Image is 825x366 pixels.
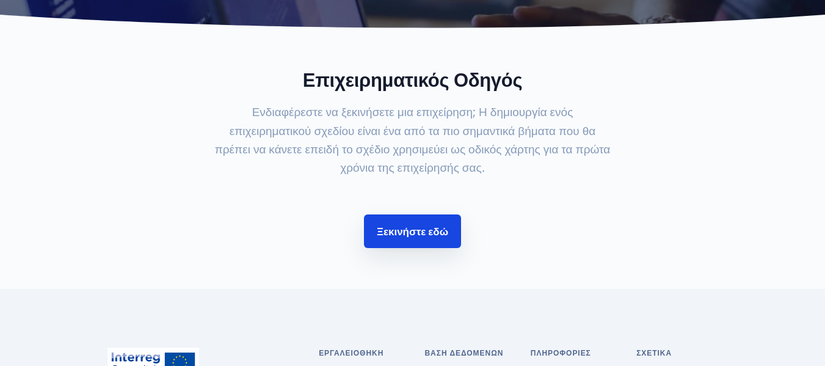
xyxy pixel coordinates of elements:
h2: Επιχειρηματικός Οδηγός [213,67,612,93]
h6: Βάση Δεδομένων [424,348,506,359]
h6: Πληροφορίες [531,348,612,359]
a: Ξεκινήστε εδώ [364,214,461,248]
h6: Εργαλειοθήκη [319,348,400,359]
h6: Σχετικά [636,348,718,359]
p: Ενδιαφέρεστε να ξεκινήσετε μια επιχείρηση; Η δημιουργία ενός επιχειρηματικού σχεδίου είναι ένα απ... [213,103,612,177]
